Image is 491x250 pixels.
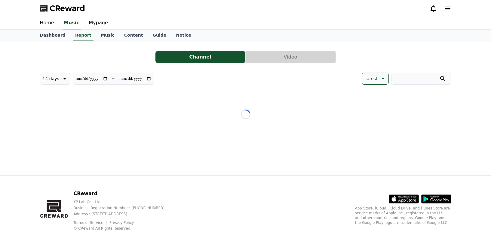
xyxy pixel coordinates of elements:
a: Music [63,17,81,29]
p: Address : [STREET_ADDRESS] [73,212,174,216]
p: App Store, iCloud, iCloud Drive, and iTunes Store are service marks of Apple Inc., registered in ... [355,206,451,225]
a: Guide [148,30,171,41]
button: Video [246,51,336,63]
p: CReward [73,190,174,197]
p: Business Registration Number : [PHONE_NUMBER] [73,206,174,210]
p: 14 days [43,74,59,83]
a: Terms of Service [73,221,108,225]
p: Latest [364,74,377,83]
a: Notice [171,30,196,41]
button: 14 days [40,73,70,85]
a: Music [96,30,119,41]
a: Mypage [84,17,113,29]
p: YP Lab Co., Ltd. [73,200,174,204]
a: CReward [40,4,85,13]
a: Report [73,30,94,41]
p: © CReward All Rights Reserved. [73,226,174,231]
button: Latest [362,73,388,85]
a: Channel [155,51,246,63]
p: ~ [112,75,115,82]
a: Dashboard [35,30,70,41]
a: Content [119,30,148,41]
button: Channel [155,51,245,63]
a: Home [35,17,59,29]
a: Privacy Policy [109,221,134,225]
span: CReward [50,4,85,13]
